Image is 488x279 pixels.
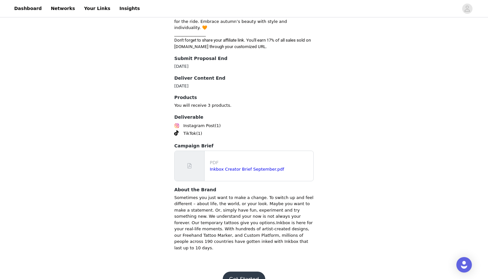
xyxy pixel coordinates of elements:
h4: Products [174,94,314,101]
img: Instagram Icon [174,123,179,128]
h4: Campaign Brief [174,143,314,149]
a: Dashboard [10,1,46,16]
span: (1) [215,123,220,129]
span: (1) [196,130,202,137]
a: Networks [47,1,79,16]
a: Inkbox Creator Brief September.pdf [210,167,284,172]
div: avatar [464,4,470,14]
p: Whether you're wandering through colorful trails, cozying up at a bonfire, or sipping cider at a ... [174,6,314,31]
span: Don't forget to share your affiliate link. You'll earn 17% of all sales sold on [DOMAIN_NAME] thr... [174,38,311,49]
h4: Deliverable [174,114,314,121]
div: [DATE] [174,63,241,70]
p: _______________ [174,31,314,37]
p: PDF [210,159,311,166]
a: Insights [116,1,144,16]
span: TikTok [183,130,196,137]
h4: Deliver Content End [174,75,241,82]
p: You will receive 3 products. [174,102,314,109]
h4: About the Brand [174,186,314,193]
div: [DATE] [174,83,241,89]
span: Instagram Post [183,123,215,129]
p: Sometimes you just want to make a change. To switch up and feel different – about life, the world... [174,194,314,251]
a: Your Links [80,1,114,16]
h4: Submit Proposal End [174,55,241,62]
div: Open Intercom Messenger [456,257,472,273]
